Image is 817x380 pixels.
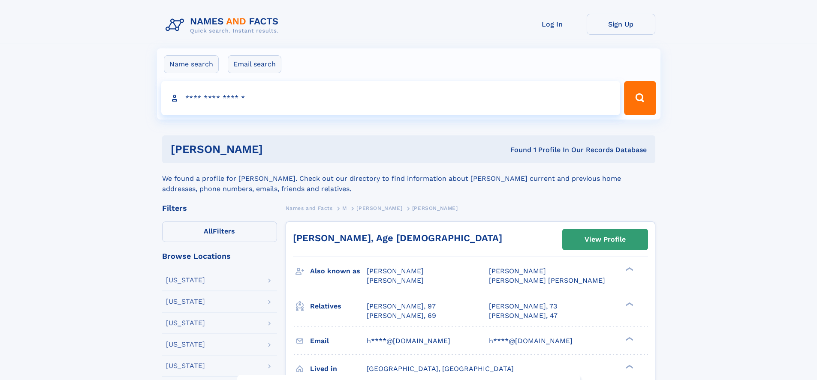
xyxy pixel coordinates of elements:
label: Filters [162,221,277,242]
div: ❯ [624,336,634,341]
span: All [204,227,213,235]
div: [US_STATE] [166,320,205,326]
input: search input [161,81,621,115]
div: [US_STATE] [166,341,205,348]
div: [US_STATE] [166,362,205,369]
h1: [PERSON_NAME] [171,144,387,155]
label: Name search [164,55,219,73]
span: [PERSON_NAME] [356,205,402,211]
button: Search Button [624,81,656,115]
div: Found 1 Profile In Our Records Database [386,145,647,155]
a: [PERSON_NAME], Age [DEMOGRAPHIC_DATA] [293,233,502,243]
span: M [342,205,347,211]
a: Sign Up [587,14,655,35]
a: [PERSON_NAME], 97 [367,302,436,311]
h3: Relatives [310,299,367,314]
div: ❯ [624,301,634,307]
span: [PERSON_NAME] [412,205,458,211]
a: Names and Facts [286,203,333,213]
a: Log In [518,14,587,35]
a: [PERSON_NAME] [356,203,402,213]
div: [US_STATE] [166,298,205,305]
span: [PERSON_NAME] [367,276,424,284]
div: ❯ [624,266,634,272]
div: Browse Locations [162,252,277,260]
span: [PERSON_NAME] [367,267,424,275]
div: Filters [162,204,277,212]
a: [PERSON_NAME], 69 [367,311,436,320]
span: [PERSON_NAME] [489,267,546,275]
div: We found a profile for [PERSON_NAME]. Check out our directory to find information about [PERSON_N... [162,163,655,194]
h3: Lived in [310,362,367,376]
img: Logo Names and Facts [162,14,286,37]
span: [PERSON_NAME] [PERSON_NAME] [489,276,605,284]
div: [US_STATE] [166,277,205,284]
a: [PERSON_NAME], 73 [489,302,557,311]
div: ❯ [624,364,634,369]
label: Email search [228,55,281,73]
h3: Email [310,334,367,348]
a: View Profile [563,229,648,250]
a: M [342,203,347,213]
h3: Also known as [310,264,367,278]
span: [GEOGRAPHIC_DATA], [GEOGRAPHIC_DATA] [367,365,514,373]
div: View Profile [585,230,626,249]
a: [PERSON_NAME], 47 [489,311,558,320]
